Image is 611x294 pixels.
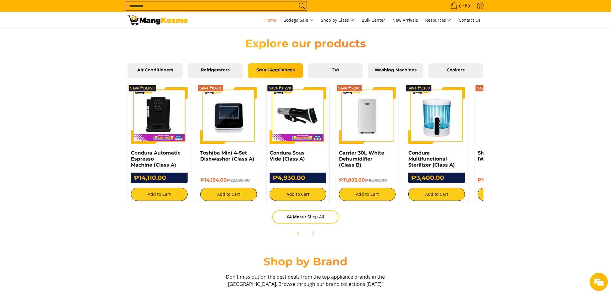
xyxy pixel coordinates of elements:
span: We are offline. Please leave us a message. [13,76,105,137]
button: Next [306,227,319,240]
span: Save ₱21,723 [477,87,502,90]
span: Save ₱18,890 [130,87,155,90]
a: New Arrivals [389,12,421,28]
a: Toshiba Mini 4-Set Dishwasher (Class A) [200,150,254,162]
button: Add to Cart [408,188,465,201]
button: Previous [292,227,305,240]
h6: ₱13,272.00 [478,177,534,183]
a: Resources [422,12,454,28]
a: Small Appliances [248,63,303,78]
del: ₱22,995.00 [227,178,250,183]
span: 64 More [287,214,308,220]
img: Mang Kosme: Your Home Appliances Warehouse Sale Partner! [128,15,188,25]
span: Refrigerators [192,68,238,73]
h2: Explore our products [218,37,393,51]
a: Condura Sous Vide (Class A) [270,150,305,162]
span: Save ₱5,100 [407,87,430,90]
span: Small Appliances [252,68,299,73]
span: Contact Us [459,17,480,23]
img: shark-cleansense-cordless-stick-vacuum-front-full-view-mang-kosme [478,88,534,144]
a: Washing Machines [368,63,423,78]
img: Condura Automatic Espresso Machine (Class A) [131,88,188,144]
span: Save ₱8,801 [199,87,222,90]
span: Bulk Center [362,17,385,23]
span: Resources [425,17,451,24]
span: Save ₱1,270 [269,87,291,90]
button: Search [297,2,307,11]
a: Condura Multifunctional Sterilizer (Class A) [408,150,455,168]
a: Bodega Sale [280,12,317,28]
span: Save ₱5,106 [338,87,361,90]
span: Washing Machines [372,68,419,73]
button: Add to Cart [270,188,326,201]
button: Add to Cart [339,188,396,201]
span: 0 [458,4,462,8]
h6: ₱14,110.00 [131,173,188,183]
a: Shark CleanSense IQ IW2241PH (Premium) [478,150,532,162]
div: Leave a message [31,34,101,42]
a: Shop by Class [318,12,357,28]
img: Toshiba Mini 4-Set Dishwasher (Class A) [200,88,257,144]
img: Condura Multifunctional Sterilizer (Class A) - 0 [408,88,465,144]
h3: Don't miss out on the best deals from the top appliance brands in the [GEOGRAPHIC_DATA]. Browse t... [224,274,387,288]
span: ₱0 [464,4,471,8]
span: • [449,3,472,9]
a: TVs [308,63,363,78]
span: TVs [312,68,359,73]
a: Condura Automatic Espresso Machine (Class A) [131,150,180,168]
span: Air Conditioners [132,68,178,73]
a: Bulk Center [359,12,388,28]
button: Add to Cart [478,188,534,201]
div: Minimize live chat window [99,3,113,17]
a: 64 MoreShop All [272,211,339,224]
h6: ₱4,930.00 [270,173,326,183]
div: Small Appliances [128,81,483,240]
a: Contact Us [456,12,483,28]
button: Add to Cart [131,188,188,201]
a: Refrigerators [188,63,243,78]
a: Cookers [428,63,483,78]
del: ₱16,999.00 [365,178,387,183]
textarea: Type your message and click 'Submit' [3,164,115,186]
span: New Arrivals [392,17,418,23]
h6: ₱14,194.00 [200,177,257,183]
span: Home [264,17,276,23]
img: Condura Sous Vide (Class A) [270,88,326,144]
span: Cookers [433,68,479,73]
h6: ₱3,400.00 [408,173,465,183]
a: Home [261,12,279,28]
a: Air Conditioners [128,63,183,78]
span: Bodega Sale [283,17,314,24]
a: Carrier 30L White Dehumidifier (Class B) [339,150,384,168]
h2: Shop by Brand [128,255,483,269]
img: carrier-30-liter-dehumidier-premium-full-view-mang-kosme [339,88,396,144]
button: Add to Cart [200,188,257,201]
h6: ₱11,893.00 [339,177,396,183]
em: Submit [88,186,109,194]
nav: Main Menu [194,12,483,28]
span: Shop by Class [321,17,354,24]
